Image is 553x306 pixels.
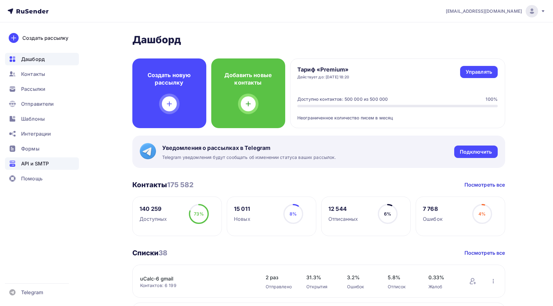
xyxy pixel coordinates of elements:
span: 8% [290,211,297,216]
h4: Тариф «Premium» [297,66,350,73]
a: Отправители [5,98,79,110]
div: 100% [486,96,498,102]
span: 31.3% [306,274,335,281]
a: uCalc-6 gmail [140,275,246,282]
a: Шаблоны [5,113,79,125]
div: Неограниченное количество писем в месяц [297,107,498,121]
a: Дашборд [5,53,79,65]
div: Отписанных [328,215,358,223]
span: [EMAIL_ADDRESS][DOMAIN_NAME] [446,8,522,14]
div: Создать рассылку [22,34,68,42]
div: Жалоб [428,284,457,290]
a: [EMAIL_ADDRESS][DOMAIN_NAME] [446,5,546,17]
span: Шаблоны [21,115,45,123]
h4: Создать новую рассылку [142,72,196,86]
h2: Дашборд [132,34,505,46]
div: 140 259 [139,205,167,213]
a: Формы [5,142,79,155]
span: 175 582 [167,181,194,189]
div: Доступных [139,215,167,223]
span: Telegram уведомления будут сообщать об изменении статуса ваших рассылок. [162,154,336,160]
a: Посмотреть все [464,181,505,188]
span: Контакты [21,70,45,78]
span: Формы [21,145,39,152]
span: Отправители [21,100,54,108]
div: 7 768 [423,205,443,213]
div: Отправлено [266,284,294,290]
h3: Контакты [132,180,194,189]
div: Доступно контактов: 500 000 из 500 000 [297,96,388,102]
div: 12 544 [328,205,358,213]
span: 4% [478,211,486,216]
span: Помощь [21,175,43,182]
span: 73% [194,211,203,216]
a: Рассылки [5,83,79,95]
span: Уведомления о рассылках в Telegram [162,144,336,152]
div: Действует до: [DATE] 18:20 [297,75,350,80]
div: Управлять [466,68,492,76]
span: Дашборд [21,55,45,63]
span: API и SMTP [21,160,49,167]
span: 6% [384,211,391,216]
h4: Добавить новые контакты [221,72,275,86]
div: Контактов: 6 199 [140,282,253,289]
span: 5.8% [388,274,416,281]
a: Посмотреть все [464,249,505,257]
a: Контакты [5,68,79,80]
div: Ошибок [423,215,443,223]
span: 3.2% [347,274,375,281]
div: Отписок [388,284,416,290]
h3: Списки [132,248,168,257]
span: Интеграции [21,130,51,137]
div: Ошибок [347,284,375,290]
div: Открытия [306,284,335,290]
span: 2 раз [266,274,294,281]
div: 15 011 [234,205,250,213]
span: 0.33% [428,274,457,281]
span: 38 [158,249,167,257]
div: Подключить [460,148,492,155]
span: Рассылки [21,85,45,93]
span: Telegram [21,289,43,296]
div: Новых [234,215,250,223]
